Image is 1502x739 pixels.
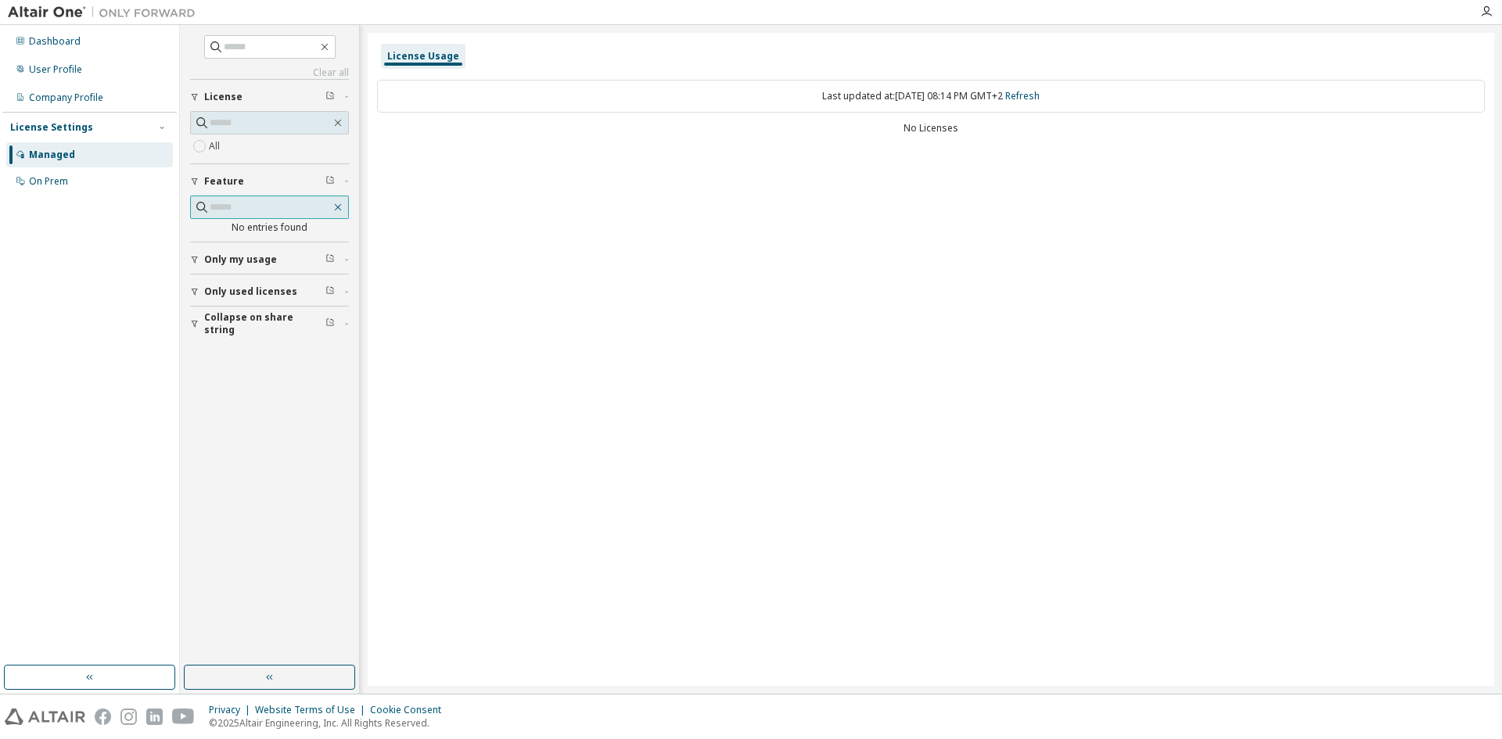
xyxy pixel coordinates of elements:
[204,91,243,103] span: License
[204,311,325,336] span: Collapse on share string
[325,175,335,188] span: Clear filter
[204,253,277,266] span: Only my usage
[190,307,349,341] button: Collapse on share string
[387,50,459,63] div: License Usage
[190,274,349,309] button: Only used licenses
[209,716,451,730] p: © 2025 Altair Engineering, Inc. All Rights Reserved.
[120,709,137,725] img: instagram.svg
[204,285,297,298] span: Only used licenses
[29,149,75,161] div: Managed
[209,704,255,716] div: Privacy
[325,253,335,266] span: Clear filter
[204,175,244,188] span: Feature
[190,66,349,79] a: Clear all
[1005,89,1040,102] a: Refresh
[377,122,1485,135] div: No Licenses
[95,709,111,725] img: facebook.svg
[377,80,1485,113] div: Last updated at: [DATE] 08:14 PM GMT+2
[29,35,81,48] div: Dashboard
[325,317,335,330] span: Clear filter
[190,221,349,234] div: No entries found
[172,709,195,725] img: youtube.svg
[190,242,349,277] button: Only my usage
[29,63,82,76] div: User Profile
[146,709,163,725] img: linkedin.svg
[255,704,370,716] div: Website Terms of Use
[209,137,223,156] label: All
[325,91,335,103] span: Clear filter
[10,121,93,134] div: License Settings
[29,91,103,104] div: Company Profile
[190,164,349,199] button: Feature
[370,704,451,716] div: Cookie Consent
[325,285,335,298] span: Clear filter
[29,175,68,188] div: On Prem
[8,5,203,20] img: Altair One
[190,80,349,114] button: License
[5,709,85,725] img: altair_logo.svg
